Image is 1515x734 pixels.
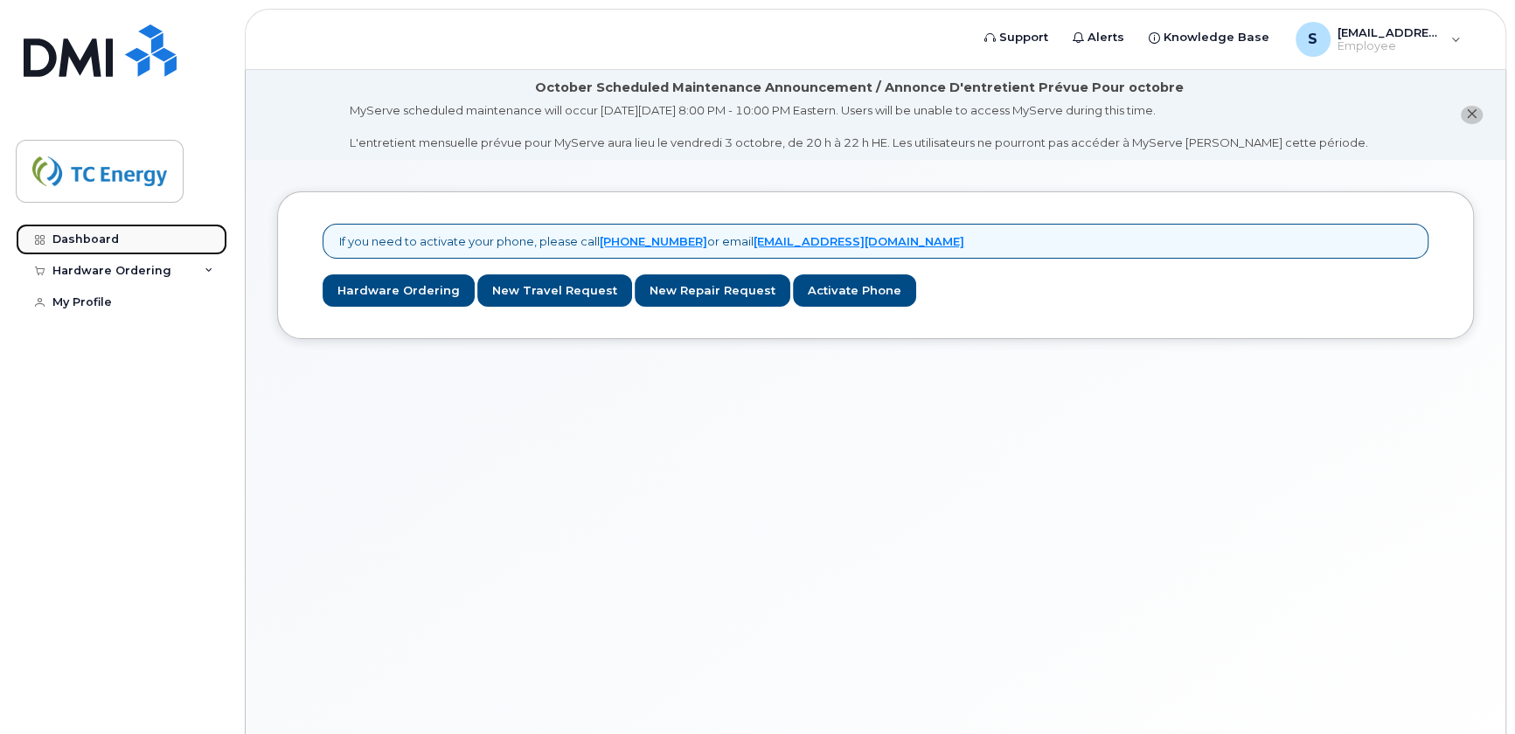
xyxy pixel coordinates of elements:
[754,234,964,248] a: [EMAIL_ADDRESS][DOMAIN_NAME]
[793,274,916,307] a: Activate Phone
[535,79,1184,97] div: October Scheduled Maintenance Announcement / Annonce D'entretient Prévue Pour octobre
[1461,106,1483,124] button: close notification
[350,102,1368,151] div: MyServe scheduled maintenance will occur [DATE][DATE] 8:00 PM - 10:00 PM Eastern. Users will be u...
[323,274,475,307] a: Hardware Ordering
[600,234,707,248] a: [PHONE_NUMBER]
[635,274,790,307] a: New Repair Request
[1439,658,1502,721] iframe: Messenger Launcher
[477,274,632,307] a: New Travel Request
[339,233,964,250] p: If you need to activate your phone, please call or email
